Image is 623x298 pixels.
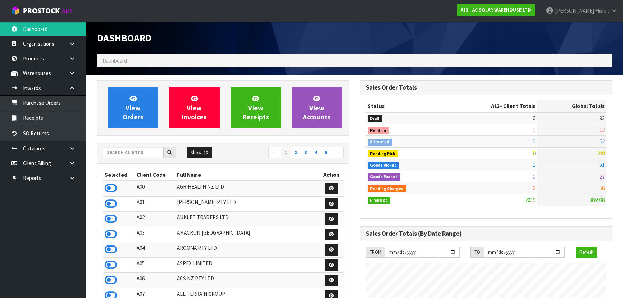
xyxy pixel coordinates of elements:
span: 240 [597,150,605,157]
span: 27 [600,173,605,180]
td: AGRIHEALTH NZ LTD [175,181,319,196]
input: Search clients [103,147,164,158]
button: Refresh [576,247,597,258]
span: View Receipts [242,94,269,121]
span: Pending Pick [368,150,398,158]
th: Client Code [135,169,175,181]
div: FROM [366,247,385,258]
a: ViewOrders [108,87,158,128]
th: Selected [103,169,135,181]
h3: Sales Order Totals [366,84,606,91]
td: AROONA PTY LTD [175,242,319,258]
span: 1 [533,161,535,168]
span: Mishra [595,7,610,14]
a: 3 [301,147,311,158]
td: ACS NZ PTY LTD [175,273,319,288]
a: 4 [311,147,321,158]
a: ViewInvoices [169,87,219,128]
span: Dashboard [97,32,151,44]
th: Global Totals [537,100,606,112]
strong: A13 - AC SOLAR WAREHOUSE LTD [461,7,531,13]
td: A06 [135,273,175,288]
a: → [331,147,344,158]
span: A13 [491,103,500,109]
td: ASPEX LIMITED [175,257,319,273]
a: ViewReceipts [231,87,281,128]
span: Goods Picked [368,162,399,169]
span: [PERSON_NAME] [555,7,594,14]
td: A00 [135,181,175,196]
span: Pending [368,127,389,134]
span: 51 [600,161,605,168]
a: A13 - AC SOLAR WAREHOUSE LTD [457,4,535,16]
td: AMACRON [GEOGRAPHIC_DATA] [175,227,319,242]
a: ← [268,147,281,158]
span: 2 [533,185,535,191]
td: A01 [135,196,175,212]
a: 1 [281,147,291,158]
td: [PERSON_NAME] PTY LTD [175,196,319,212]
span: 0 [533,126,535,133]
span: Pending Charges [368,185,406,193]
span: Allocated [368,139,392,146]
td: A04 [135,242,175,258]
span: Finalised [368,197,390,204]
span: 0 [533,173,535,180]
span: 56 [600,185,605,191]
span: Goods Packed [368,173,400,181]
th: - Client Totals [445,100,537,112]
span: 12 [600,126,605,133]
button: Show: 10 [187,147,212,158]
th: Status [366,100,445,112]
a: 2 [291,147,301,158]
a: ViewAccounts [292,87,342,128]
td: A05 [135,257,175,273]
span: 0 [533,138,535,145]
span: 0 [533,150,535,157]
span: Draft [368,115,382,122]
td: A03 [135,227,175,242]
th: Action [319,169,344,181]
div: TO [470,247,484,258]
span: View Accounts [303,94,331,121]
th: Full Name [175,169,319,181]
span: View Orders [123,94,144,121]
span: View Invoices [182,94,207,121]
a: 5 [321,147,331,158]
span: 385938 [590,197,605,203]
small: WMS [61,8,72,15]
span: 52 [600,138,605,145]
span: 2039 [525,197,535,203]
span: 93 [600,115,605,122]
span: ProStock [23,6,60,15]
nav: Page navigation [229,147,344,159]
span: 0 [533,115,535,122]
img: cube-alt.png [11,6,20,15]
h3: Sales Order Totals (By Date Range) [366,230,606,237]
td: AUKLET TRADERS LTD [175,212,319,227]
td: A02 [135,212,175,227]
span: Dashboard [103,57,127,64]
